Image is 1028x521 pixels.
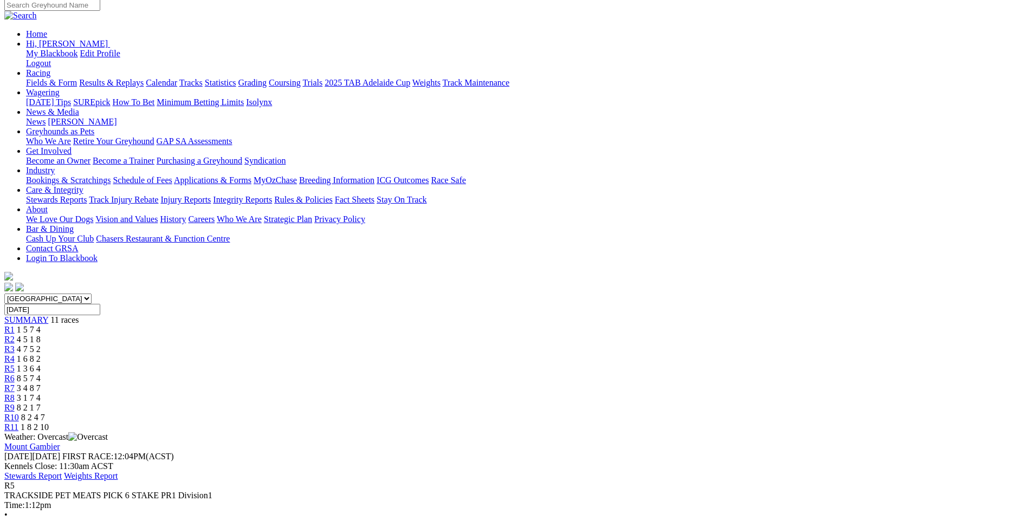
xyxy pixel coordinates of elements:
[26,205,48,214] a: About
[4,510,8,519] span: •
[26,166,55,175] a: Industry
[26,127,94,136] a: Greyhounds as Pets
[325,78,410,87] a: 2025 TAB Adelaide Cup
[95,214,158,224] a: Vision and Values
[26,78,1024,88] div: Racing
[26,136,71,146] a: Who We Are
[264,214,312,224] a: Strategic Plan
[4,325,15,334] a: R1
[26,107,79,116] a: News & Media
[4,422,18,432] a: R11
[4,354,15,363] a: R4
[4,283,13,291] img: facebook.svg
[26,97,71,107] a: [DATE] Tips
[157,97,244,107] a: Minimum Betting Limits
[246,97,272,107] a: Isolynx
[4,383,15,393] span: R7
[26,195,1024,205] div: Care & Integrity
[4,272,13,281] img: logo-grsa-white.png
[26,195,87,204] a: Stewards Reports
[4,471,62,480] a: Stewards Report
[254,175,297,185] a: MyOzChase
[26,68,50,77] a: Racing
[17,374,41,383] span: 8 5 7 4
[26,185,83,194] a: Care & Integrity
[4,364,15,373] a: R5
[188,214,215,224] a: Careers
[174,175,251,185] a: Applications & Forms
[4,374,15,383] a: R6
[4,461,1024,471] div: Kennels Close: 11:30am ACST
[96,234,230,243] a: Chasers Restaurant & Function Centre
[26,146,72,155] a: Get Involved
[26,78,77,87] a: Fields & Form
[26,156,90,165] a: Become an Owner
[443,78,509,87] a: Track Maintenance
[26,224,74,233] a: Bar & Dining
[4,335,15,344] a: R2
[26,117,1024,127] div: News & Media
[335,195,374,204] a: Fact Sheets
[26,49,1024,68] div: Hi, [PERSON_NAME]
[17,383,41,393] span: 3 4 8 7
[160,195,211,204] a: Injury Reports
[4,452,33,461] span: [DATE]
[4,481,15,490] span: R5
[146,78,177,87] a: Calendar
[412,78,441,87] a: Weights
[62,452,174,461] span: 12:04PM(ACST)
[26,214,1024,224] div: About
[15,283,24,291] img: twitter.svg
[269,78,301,87] a: Coursing
[17,354,41,363] span: 1 6 8 2
[26,39,108,48] span: Hi, [PERSON_NAME]
[21,413,45,422] span: 8 2 4 7
[26,175,111,185] a: Bookings & Scratchings
[4,403,15,412] a: R9
[17,364,41,373] span: 1 3 6 4
[17,325,41,334] span: 1 5 7 4
[217,214,262,224] a: Who We Are
[314,214,365,224] a: Privacy Policy
[26,214,93,224] a: We Love Our Dogs
[205,78,236,87] a: Statistics
[4,393,15,402] a: R8
[26,39,110,48] a: Hi, [PERSON_NAME]
[26,88,60,97] a: Wagering
[17,403,41,412] span: 8 2 1 7
[113,97,155,107] a: How To Bet
[113,175,172,185] a: Schedule of Fees
[274,195,333,204] a: Rules & Policies
[160,214,186,224] a: History
[21,422,49,432] span: 1 8 2 10
[4,413,19,422] a: R10
[244,156,286,165] a: Syndication
[4,491,1024,500] div: TRACKSIDE PET MEATS PICK 6 STAKE PR1 Division1
[4,432,108,441] span: Weather: Overcast
[26,156,1024,166] div: Get Involved
[26,117,46,126] a: News
[79,78,144,87] a: Results & Replays
[26,244,78,253] a: Contact GRSA
[4,500,1024,510] div: 1:12pm
[4,315,48,324] a: SUMMARY
[17,335,41,344] span: 4 5 1 8
[26,49,78,58] a: My Blackbook
[377,195,426,204] a: Stay On Track
[26,234,1024,244] div: Bar & Dining
[4,344,15,354] a: R3
[73,97,110,107] a: SUREpick
[4,500,25,510] span: Time:
[64,471,118,480] a: Weights Report
[377,175,429,185] a: ICG Outcomes
[213,195,272,204] a: Integrity Reports
[68,432,108,442] img: Overcast
[4,11,37,21] img: Search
